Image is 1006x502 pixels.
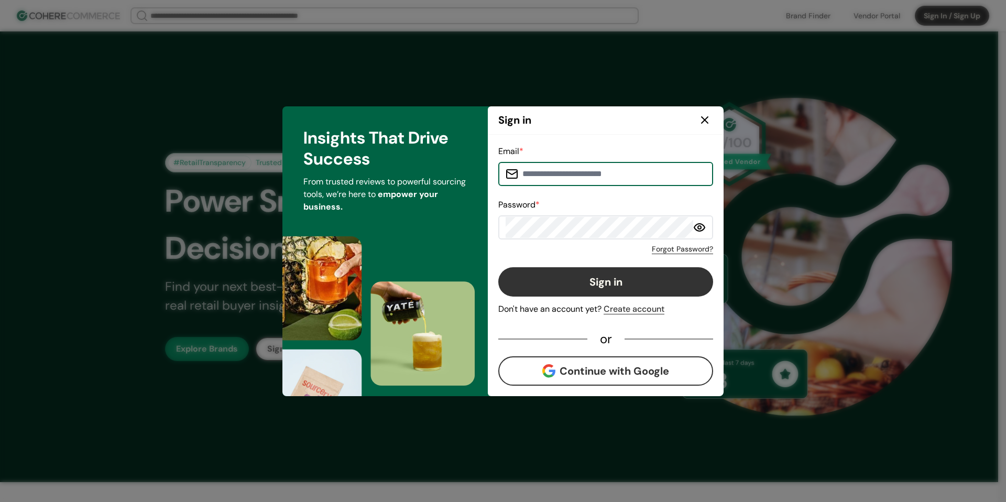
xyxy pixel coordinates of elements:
h3: Insights That Drive Success [303,127,467,169]
button: Continue with Google [498,356,713,386]
div: Don't have an account yet? [498,303,713,315]
span: empower your business. [303,189,438,212]
p: From trusted reviews to powerful sourcing tools, we’re here to [303,176,467,213]
a: Forgot Password? [652,244,713,255]
label: Email [498,146,523,157]
label: Password [498,199,540,210]
div: Create account [604,303,664,315]
div: or [587,334,625,344]
button: Sign in [498,267,713,297]
h2: Sign in [498,112,531,128]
